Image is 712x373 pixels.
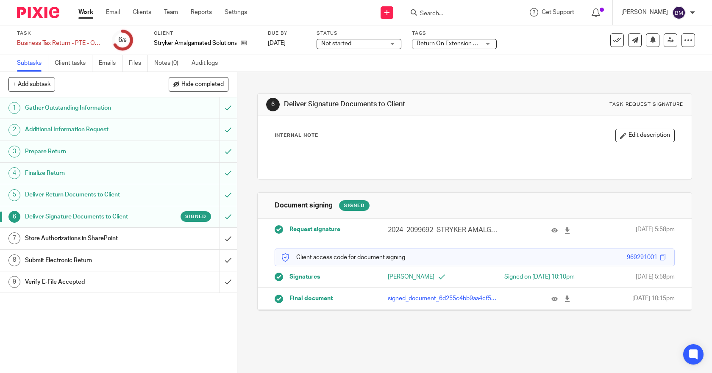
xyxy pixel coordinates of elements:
[672,6,686,19] img: svg%3E
[99,55,122,72] a: Emails
[419,10,495,18] input: Search
[191,8,212,17] a: Reports
[25,210,149,223] h1: Deliver Signature Documents to Client
[321,41,351,47] span: Not started
[268,30,306,37] label: Due by
[8,146,20,157] div: 3
[317,30,401,37] label: Status
[339,200,370,211] div: Signed
[627,253,657,262] div: 969291001
[8,211,20,223] div: 6
[164,8,178,17] a: Team
[412,30,497,37] label: Tags
[8,276,20,288] div: 9
[25,276,149,288] h1: Verify E-File Accepted
[106,8,120,17] a: Email
[609,101,683,108] div: Task request signature
[636,273,675,281] span: [DATE] 5:58pm
[542,9,574,15] span: Get Support
[25,254,149,267] h1: Submit Electronic Return
[8,167,20,179] div: 4
[181,81,224,88] span: Hide completed
[185,213,206,220] span: Signed
[8,77,55,91] button: + Add subtask
[388,225,497,235] p: 2024_2099692_STRYKER AMALGAMATED SOLUTIONS INC_GovernmentCopy_S-Corporation.pdf
[225,8,247,17] a: Settings
[488,273,575,281] div: Signed on [DATE] 10:10pm
[8,102,20,114] div: 1
[154,30,257,37] label: Client
[169,77,228,91] button: Hide completed
[275,132,318,139] p: Internal Note
[78,8,93,17] a: Work
[17,30,102,37] label: Task
[266,98,280,111] div: 6
[122,38,127,43] small: /9
[289,225,340,234] span: Request signature
[55,55,92,72] a: Client tasks
[621,8,668,17] p: [PERSON_NAME]
[25,167,149,180] h1: Finalize Return
[118,35,127,45] div: 6
[17,39,102,47] div: Business Tax Return - PTE - On Extension
[25,232,149,245] h1: Store Authorizations in SharePoint
[289,273,320,281] span: Signatures
[284,100,492,109] h1: Deliver Signature Documents to Client
[17,55,48,72] a: Subtasks
[192,55,224,72] a: Audit logs
[133,8,151,17] a: Clients
[8,189,20,201] div: 5
[8,232,20,244] div: 7
[615,129,675,142] button: Edit description
[632,294,675,303] span: [DATE] 10:15pm
[154,39,236,47] p: Stryker Amalgamated Solutions Inc
[17,7,59,18] img: Pixie
[268,40,286,46] span: [DATE]
[275,201,333,210] h1: Document signing
[636,225,675,235] span: [DATE] 5:58pm
[388,273,475,281] p: [PERSON_NAME]
[8,124,20,136] div: 2
[25,102,149,114] h1: Gather Outstanding Information
[388,294,497,303] p: signed_document_6d255c4bb9aa4cf595f7fd33918d9f64.pdf
[417,41,481,47] span: Return On Extension + 1
[25,123,149,136] h1: Additional Information Request
[129,55,148,72] a: Files
[154,55,185,72] a: Notes (0)
[281,253,405,262] p: Client access code for document signing
[25,145,149,158] h1: Prepare Return
[25,188,149,201] h1: Deliver Return Documents to Client
[289,294,333,303] span: Final document
[8,254,20,266] div: 8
